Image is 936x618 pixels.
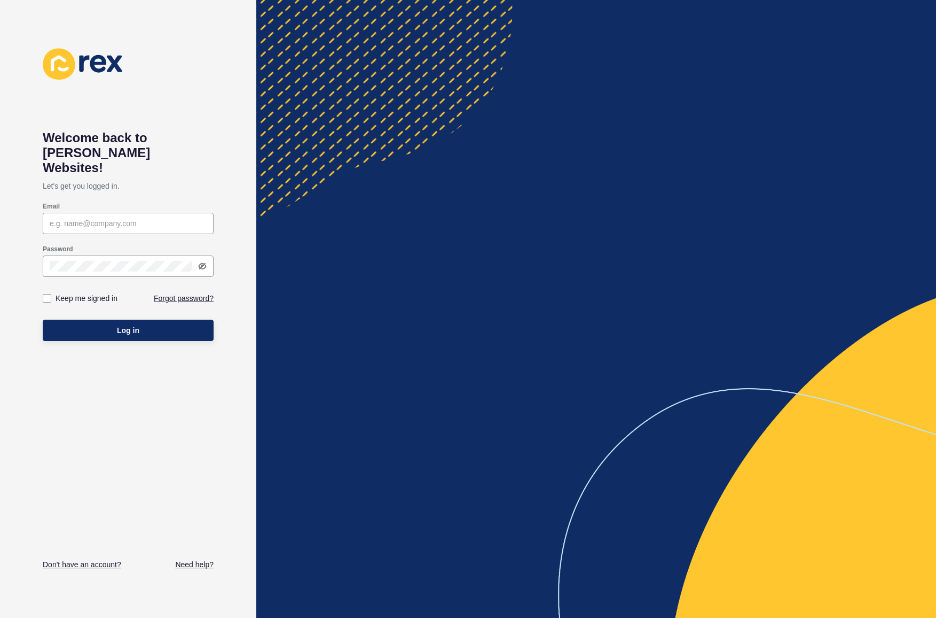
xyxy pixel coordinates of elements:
h1: Welcome back to [PERSON_NAME] Websites! [43,130,214,175]
button: Log in [43,320,214,341]
a: Need help? [175,559,214,570]
label: Password [43,245,73,253]
label: Keep me signed in [56,293,117,304]
label: Email [43,202,60,211]
p: Let's get you logged in. [43,175,214,197]
input: e.g. name@company.com [50,218,207,229]
a: Don't have an account? [43,559,121,570]
span: Log in [117,325,139,336]
a: Forgot password? [154,293,214,304]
